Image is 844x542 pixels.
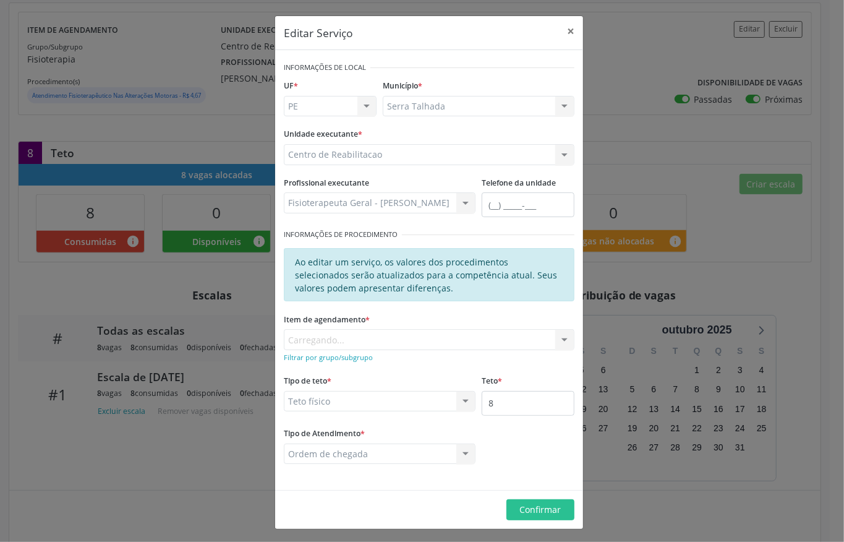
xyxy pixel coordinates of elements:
[284,174,369,193] label: Profissional executante
[482,391,574,416] input: Ex. 100
[383,77,422,96] label: Município
[284,424,365,444] label: Tipo de Atendimento
[284,230,398,240] small: Informações de Procedimento
[482,192,574,217] input: (__) _____-___
[284,310,370,329] label: Item de agendamento
[284,353,373,362] small: Filtrar por grupo/subgrupo
[284,351,373,363] a: Filtrar por grupo/subgrupo
[482,372,502,391] label: Teto
[284,372,331,391] label: Tipo de teto
[284,62,366,73] small: Informações de Local
[506,499,574,520] button: Confirmar
[284,248,574,301] div: Ao editar um serviço, os valores dos procedimentos selecionados serão atualizados para a competên...
[558,16,583,46] button: Close
[284,25,353,41] h5: Editar Serviço
[482,174,556,193] label: Telefone da unidade
[520,504,561,515] span: Confirmar
[284,77,298,96] label: UF
[284,125,362,144] label: Unidade executante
